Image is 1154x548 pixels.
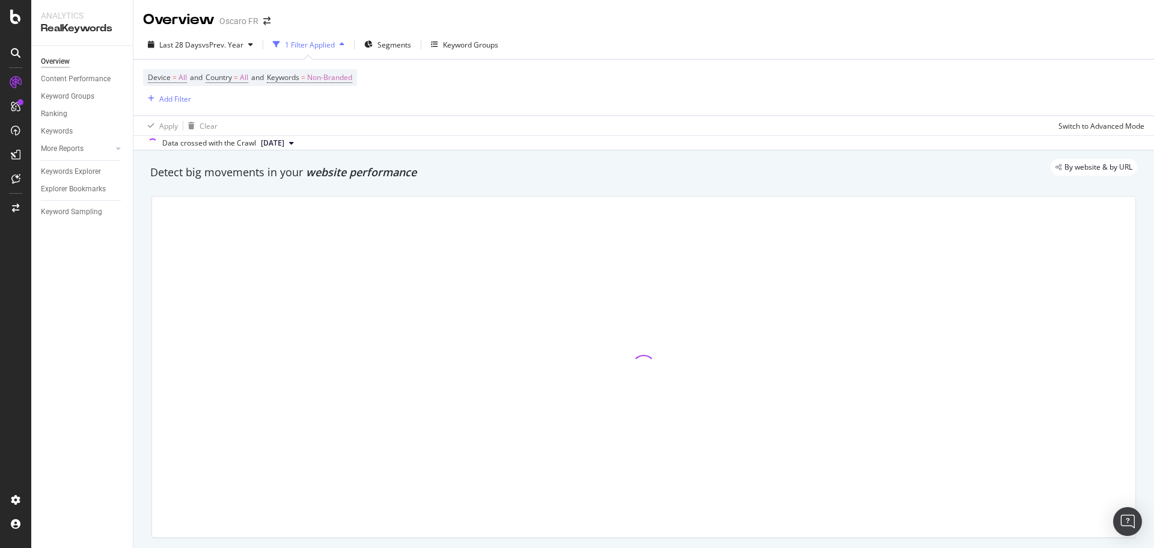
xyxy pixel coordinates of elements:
[41,73,124,85] a: Content Performance
[240,69,248,86] span: All
[159,121,178,131] div: Apply
[443,40,498,50] div: Keyword Groups
[179,69,187,86] span: All
[41,90,124,103] a: Keyword Groups
[202,40,243,50] span: vs Prev. Year
[41,206,102,218] div: Keyword Sampling
[41,108,67,120] div: Ranking
[267,72,299,82] span: Keywords
[1054,116,1144,135] button: Switch to Advanced Mode
[426,35,503,54] button: Keyword Groups
[183,116,218,135] button: Clear
[234,72,238,82] span: =
[159,40,202,50] span: Last 28 Days
[359,35,416,54] button: Segments
[41,183,106,195] div: Explorer Bookmarks
[1058,121,1144,131] div: Switch to Advanced Mode
[143,91,191,106] button: Add Filter
[301,72,305,82] span: =
[41,125,124,138] a: Keywords
[41,55,70,68] div: Overview
[162,138,256,149] div: Data crossed with the Crawl
[268,35,349,54] button: 1 Filter Applied
[261,138,284,149] span: 2025 Aug. 8th
[307,69,352,86] span: Non-Branded
[143,35,258,54] button: Last 28 DaysvsPrev. Year
[41,73,111,85] div: Content Performance
[251,72,264,82] span: and
[41,22,123,35] div: RealKeywords
[41,90,94,103] div: Keyword Groups
[41,183,124,195] a: Explorer Bookmarks
[41,206,124,218] a: Keyword Sampling
[190,72,203,82] span: and
[159,94,191,104] div: Add Filter
[41,10,123,22] div: Analytics
[143,116,178,135] button: Apply
[219,15,258,27] div: Oscaro FR
[1064,164,1132,171] span: By website & by URL
[377,40,411,50] span: Segments
[256,136,299,150] button: [DATE]
[1051,159,1137,176] div: legacy label
[41,143,112,155] a: More Reports
[200,121,218,131] div: Clear
[41,165,124,178] a: Keywords Explorer
[1113,507,1142,536] div: Open Intercom Messenger
[206,72,232,82] span: Country
[41,125,73,138] div: Keywords
[148,72,171,82] span: Device
[41,143,84,155] div: More Reports
[285,40,335,50] div: 1 Filter Applied
[41,55,124,68] a: Overview
[143,10,215,30] div: Overview
[172,72,177,82] span: =
[41,165,101,178] div: Keywords Explorer
[41,108,124,120] a: Ranking
[263,17,270,25] div: arrow-right-arrow-left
